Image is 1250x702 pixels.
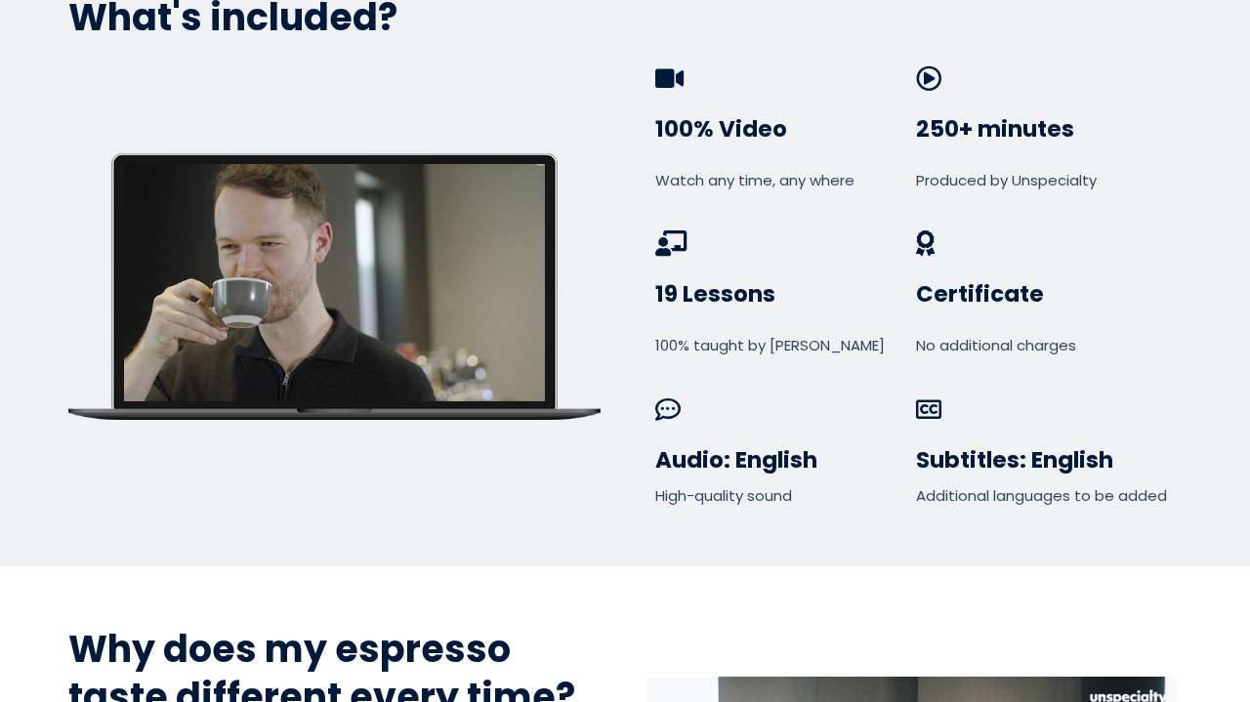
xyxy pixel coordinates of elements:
h3: Audio: English [655,446,908,475]
h3: 100% Video [655,115,908,145]
h3: 19 Lessons [655,280,908,310]
div: Additional languages to be added [916,484,1169,507]
h3: Subtitles: English [916,446,1169,475]
div: Watch any time, any where [655,169,908,191]
div: High-quality sound [655,484,908,507]
h3: Certificate [916,280,1169,310]
h3: 250+ minutes [916,115,1169,145]
div: Produced by Unspecialty [916,169,1169,191]
div: No additional charges [916,334,1169,356]
div: 100% taught by [PERSON_NAME] [655,334,908,356]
